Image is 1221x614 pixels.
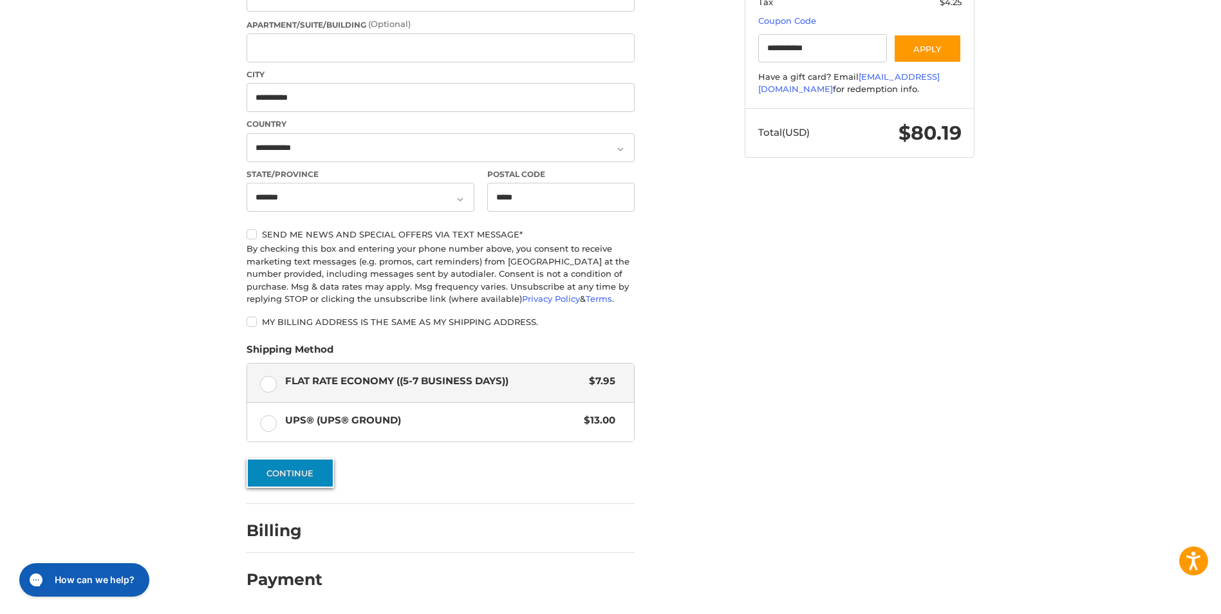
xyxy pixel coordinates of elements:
span: Flat Rate Economy ((5-7 Business Days)) [285,374,583,389]
input: Gift Certificate or Coupon Code [758,34,888,63]
span: $13.00 [577,413,615,428]
div: By checking this box and entering your phone number above, you consent to receive marketing text ... [247,243,635,306]
span: $80.19 [899,121,962,145]
label: City [247,69,635,80]
legend: Shipping Method [247,342,333,363]
label: My billing address is the same as my shipping address. [247,317,635,327]
iframe: Gorgias live chat messenger [13,559,153,601]
h2: Billing [247,521,322,541]
span: $7.95 [583,374,615,389]
label: Send me news and special offers via text message* [247,229,635,239]
span: Total (USD) [758,126,810,138]
label: Apartment/Suite/Building [247,18,635,31]
a: Terms [586,293,612,304]
label: Country [247,118,635,130]
button: Continue [247,458,334,488]
button: Apply [893,34,962,63]
iframe: Google Customer Reviews [1115,579,1221,614]
label: State/Province [247,169,474,180]
a: Coupon Code [758,15,816,26]
h2: Payment [247,570,322,590]
a: Privacy Policy [522,293,580,304]
div: Have a gift card? Email for redemption info. [758,71,962,96]
small: (Optional) [368,19,411,29]
label: Postal Code [487,169,635,180]
span: UPS® (UPS® Ground) [285,413,578,428]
